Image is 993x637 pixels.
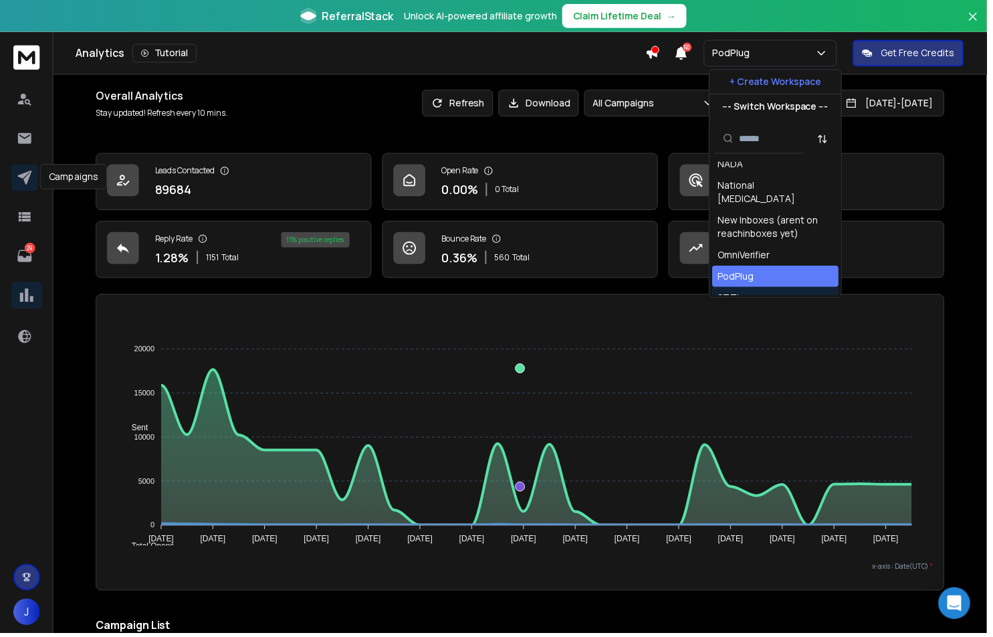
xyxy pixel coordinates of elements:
[407,9,560,23] p: Unlock AI-powered affiliate growth
[722,215,839,242] div: New Inboxes (arent on reachinboxes yet)
[514,537,540,547] tspan: [DATE]
[96,154,374,211] a: Leads Contacted89684
[40,165,108,191] div: Campaigns
[13,602,40,629] button: J
[944,591,976,623] div: Open Intercom Messenger
[11,244,38,271] a: 29
[306,537,331,547] tspan: [DATE]
[384,154,662,211] a: Open Rate0.00%0 Total
[596,97,663,110] p: All Campaigns
[722,292,746,306] div: STTL
[444,250,480,268] p: 0.36 %
[151,525,155,533] tspan: 0
[727,100,833,114] p: --- Switch Workspace ---
[516,254,533,264] span: Total
[858,40,970,67] button: Get Free Credits
[722,180,839,207] div: National [MEDICAL_DATA]
[96,621,950,637] h2: Campaign List
[452,97,487,110] p: Refresh
[566,537,592,547] tspan: [DATE]
[122,426,149,435] span: Sent
[444,167,481,177] p: Open Rate
[108,565,939,575] p: x-axis : Date(UTC)
[134,436,155,444] tspan: 10000
[722,271,758,284] div: PodPlug
[324,8,396,24] span: ReferralStack
[673,222,950,280] a: Opportunities122$12200
[566,4,691,28] button: Claim Lifetime Deal→
[358,537,383,547] tspan: [DATE]
[462,537,487,547] tspan: [DATE]
[133,44,198,63] button: Tutorial
[134,347,155,355] tspan: 20000
[722,159,748,172] div: NADA
[201,537,227,547] tspan: [DATE]
[886,47,960,60] p: Get Free Credits
[25,244,35,255] p: 29
[156,167,216,177] p: Leads Contacted
[619,537,644,547] tspan: [DATE]
[76,44,649,63] div: Analytics
[827,537,853,547] tspan: [DATE]
[879,537,905,547] tspan: [DATE]
[498,185,522,196] p: 0 Total
[671,537,696,547] tspan: [DATE]
[814,126,841,153] button: Sort by Sort A-Z
[410,537,435,547] tspan: [DATE]
[502,90,582,117] button: Download
[444,181,481,200] p: 0.00 %
[444,235,489,246] p: Bounce Rate
[425,90,496,117] button: Refresh
[207,254,220,264] span: 1151
[775,537,800,547] tspan: [DATE]
[384,222,662,280] a: Bounce Rate0.36%560Total
[253,537,279,547] tspan: [DATE]
[223,254,240,264] span: Total
[722,250,775,263] div: OmniVerifier
[96,108,229,119] p: Stay updated! Refresh every 10 mins.
[156,250,190,268] p: 1.28 %
[139,480,155,488] tspan: 5000
[687,43,696,52] span: 50
[671,9,680,23] span: →
[156,181,193,200] p: 89684
[714,70,847,94] button: + Create Workspace
[673,154,950,211] a: Click Rate0.00%0 Total
[723,537,748,547] tspan: [DATE]
[970,8,988,40] button: Close banner
[498,254,513,264] span: 560
[122,545,175,554] span: Total Opens
[839,90,950,117] button: [DATE]-[DATE]
[96,88,229,104] h1: Overall Analytics
[96,222,374,280] a: Reply Rate1.28%1151Total11% positive replies
[149,537,175,547] tspan: [DATE]
[283,234,352,249] div: 11 % positive replies
[156,235,194,246] p: Reply Rate
[717,47,760,60] p: PodPlug
[734,76,826,89] p: + Create Workspace
[134,391,155,399] tspan: 15000
[529,97,574,110] p: Download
